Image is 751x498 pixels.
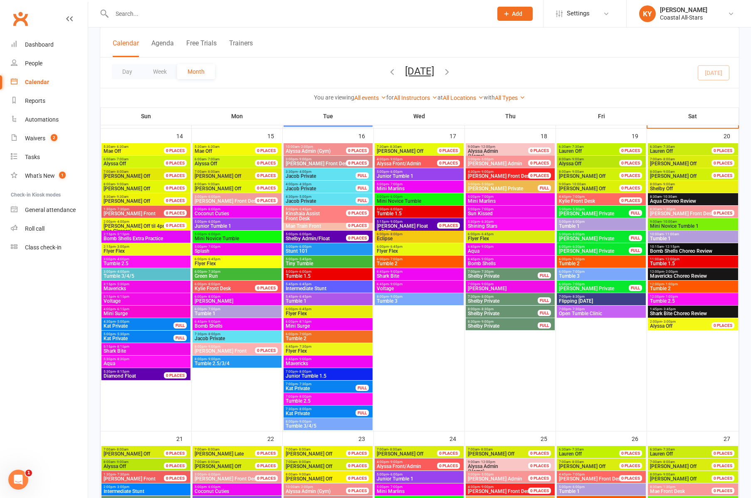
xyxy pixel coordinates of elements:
[25,60,42,67] div: People
[283,107,374,125] th: Tue
[194,207,280,211] span: 5:00pm
[103,220,174,224] span: 2:00pm
[650,249,736,254] span: Bomb Shells Choreo Review
[194,232,280,236] span: 5:00pm
[559,148,582,154] span: Lauren Off
[103,249,189,254] span: Flyer Flex
[467,170,538,174] span: 4:30pm
[512,10,522,17] span: Add
[558,220,644,224] span: 5:00pm
[194,195,265,199] span: 3:00pm
[724,129,739,142] div: 20
[650,170,721,174] span: 8:00am
[59,172,66,179] span: 1
[467,249,553,254] span: Aqua
[206,182,220,186] span: - 9:00am
[164,222,187,229] div: 0 PLACES
[377,161,421,167] span: Alyssa Front/Admin
[176,129,191,142] div: 14
[298,207,311,211] span: - 6:45pm
[194,245,280,249] span: 5:00pm
[386,94,394,101] strong: for
[450,129,464,142] div: 17
[11,129,88,148] a: Waivers 2
[559,186,605,192] span: [PERSON_NAME] Off
[103,195,174,199] span: 8:30am
[25,97,45,104] div: Reports
[538,185,551,191] div: FULL
[285,170,356,174] span: 3:30pm
[255,160,278,166] div: 0 PLACES
[10,8,31,29] a: Clubworx
[104,211,156,217] span: [PERSON_NAME] Front
[650,173,697,179] span: [PERSON_NAME] Off
[571,220,585,224] span: - 6:00pm
[571,157,584,161] span: - 9:00am
[8,470,28,490] iframe: Intercom live chat
[115,195,128,199] span: - 9:30am
[389,220,403,224] span: - 9:00pm
[104,186,150,192] span: [PERSON_NAME] Off
[629,210,642,216] div: FULL
[376,245,462,249] span: 6:00pm
[109,8,487,20] input: Search...
[194,236,280,241] span: Mini Novice Tumble
[650,186,736,191] span: Shelby Off
[25,470,32,476] span: 1
[571,145,584,149] span: - 7:30am
[25,116,59,123] div: Automations
[285,249,371,254] span: Stunt 101
[298,245,311,249] span: - 6:00pm
[376,232,462,236] span: 6:00pm
[711,160,734,166] div: 0 PLACES
[285,182,356,186] span: 4:00pm
[467,199,553,204] span: Mini Marlins
[346,147,369,154] div: 0 PLACES
[650,236,736,241] span: Tumble 1
[195,186,241,192] span: [PERSON_NAME] Off
[285,232,356,236] span: 5:00pm
[255,147,278,154] div: 0 PLACES
[11,201,88,219] a: General attendance kiosk mode
[650,220,736,224] span: 9:00am
[207,195,220,199] span: - 6:00pm
[629,247,642,254] div: FULL
[25,244,62,251] div: Class check-in
[650,207,721,211] span: 8:30am
[195,161,217,167] span: Alyssa Off
[11,92,88,110] a: Reports
[480,220,494,224] span: - 6:30pm
[298,182,311,186] span: - 4:30pm
[619,185,642,191] div: 0 PLACES
[389,170,403,174] span: - 6:00pm
[405,65,434,77] button: [DATE]
[376,174,462,179] span: Junior Tumble 1
[51,134,57,141] span: 2
[467,236,553,241] span: Flyer Flex
[377,223,428,229] span: [PERSON_NAME] Float
[662,195,677,199] span: - 10:30am
[116,245,129,249] span: - 3:00pm
[25,172,55,179] div: What's New
[286,148,331,154] span: Alyssa Admin (Gym)
[285,174,356,179] span: Jacob Private
[467,157,538,161] span: 3:00pm
[103,182,174,186] span: 8:00am
[558,249,629,254] span: [PERSON_NAME] Private
[571,245,585,249] span: - 6:30pm
[711,210,734,216] div: 0 PLACES
[164,160,187,166] div: 0 PLACES
[662,182,675,186] span: - 9:00am
[255,197,278,204] div: 0 PLACES
[25,207,76,213] div: General attendance
[116,232,129,236] span: - 5:15pm
[480,207,494,211] span: - 7:00pm
[115,182,128,186] span: - 9:00am
[467,220,553,224] span: 5:30pm
[558,182,629,186] span: 9:00am
[346,210,369,216] div: 0 PLACES
[376,199,462,204] span: Mini Novice Tumble
[194,220,280,224] span: 5:00pm
[298,195,311,199] span: - 5:00pm
[356,197,369,204] div: FULL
